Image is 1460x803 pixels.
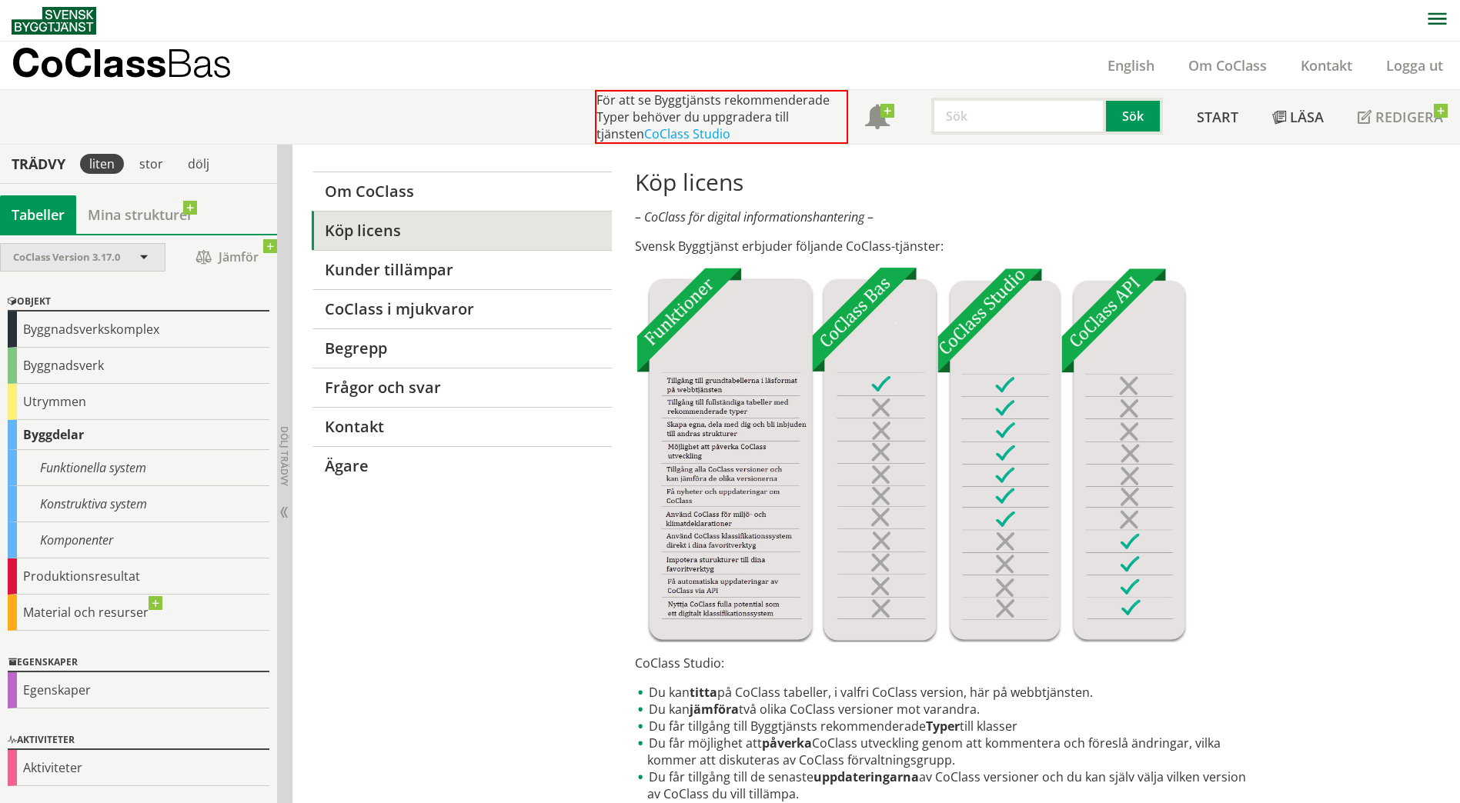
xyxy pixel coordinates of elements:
strong: Typer [926,718,960,735]
em: – CoClass för digital informationshantering – [635,208,874,225]
span: Dölj trädvy [278,426,291,486]
div: liten [80,154,124,174]
a: CoClass i mjukvaror [312,289,611,328]
li: Du kan på CoClass tabeller, i valfri CoClass version, här på webbtjänsten. [635,684,1258,701]
a: Mina strukturer [76,195,205,234]
div: Byggnadsverkskomplex [8,312,269,348]
a: Om CoClass [1171,56,1284,75]
div: Byggdelar [8,420,269,450]
a: Om CoClass [312,172,611,211]
li: Du får möjlighet att CoClass utveckling genom att kommentera och föreslå ändringar, vilka kommer ... [635,735,1258,768]
div: stor [130,154,172,174]
div: Aktiviteter [8,731,269,750]
span: CoClass Version 3.17.0 [13,250,120,264]
div: Objekt [8,293,269,312]
div: Egenskaper [8,672,269,708]
strong: titta [690,684,717,701]
span: Läsa [1290,108,1324,126]
strong: uppdateringarna [814,768,919,785]
div: Material och resurser [8,595,269,631]
div: Utrymmen [8,384,269,420]
a: Frågor och svar [312,368,611,407]
strong: jämföra [690,701,739,718]
img: Tjnster-Tabell_CoClassBas-Studio-API2022-12-22.jpg [635,267,1187,642]
div: För att se Byggtjänsts rekommenderade Typer behöver du uppgradera till tjänsten [595,90,848,144]
a: Redigera [1341,90,1460,144]
a: CoClassBas [12,42,265,89]
a: Läsa [1255,90,1341,144]
a: English [1091,56,1171,75]
div: Funktionella system [8,450,269,486]
p: CoClass Studio: [635,655,1258,671]
span: Redigera [1375,108,1443,126]
div: Komponenter [8,522,269,558]
p: Svensk Byggtjänst erbjuder följande CoClass-tjänster: [635,238,1258,255]
li: Du får tillgång till de senaste av CoClass versioner och du kan själv välja vilken version av CoC... [635,768,1258,802]
a: Kontakt [1284,56,1369,75]
a: Start [1180,90,1255,144]
a: Logga ut [1369,56,1460,75]
span: Start [1197,108,1238,126]
li: Du kan två olika CoClass versioner mot varandra. [635,701,1258,718]
a: Kunder tillämpar [312,250,611,289]
input: Sök [931,98,1106,135]
div: Konstruktiva system [8,486,269,522]
li: Du får tillgång till Byggtjänsts rekommenderade till klasser [635,718,1258,735]
span: Bas [166,40,232,85]
img: Svensk Byggtjänst [12,7,96,35]
span: Notifikationer [865,106,890,131]
strong: påverka [762,735,812,751]
div: Trädvy [3,155,74,172]
div: Egenskaper [8,654,269,672]
a: Köp licens [312,211,611,250]
a: Begrepp [312,328,611,368]
span: Jämför [181,244,273,271]
div: Produktionsresultat [8,558,269,595]
p: CoClass [12,54,232,72]
a: Ägare [312,446,611,485]
a: CoClass Studio [644,125,730,142]
h1: Köp licens [635,168,1258,196]
button: Sök [1106,98,1163,135]
div: Byggnadsverk [8,348,269,384]
div: dölj [179,154,219,174]
div: Aktiviteter [8,750,269,786]
a: Kontakt [312,407,611,446]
